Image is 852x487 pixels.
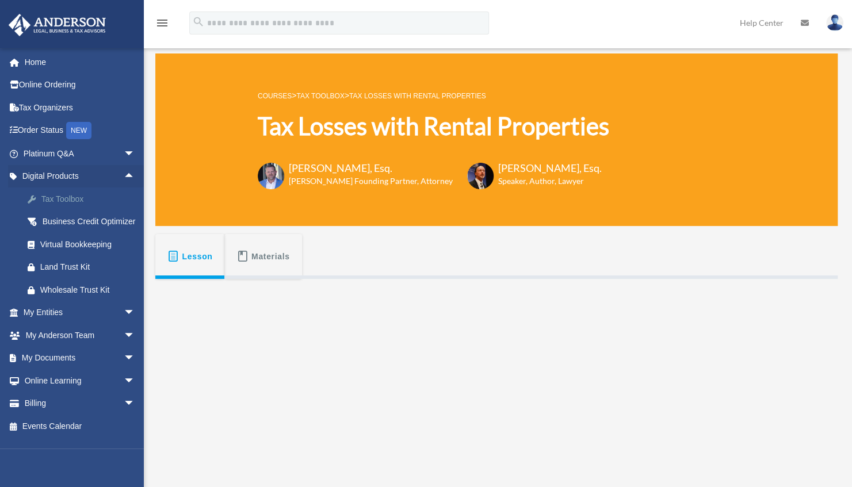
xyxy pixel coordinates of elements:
[124,165,147,189] span: arrow_drop_up
[467,163,494,189] img: Scott-Estill-Headshot.png
[40,260,138,274] div: Land Trust Kit
[8,96,152,119] a: Tax Organizers
[8,74,152,97] a: Online Ordering
[40,192,138,206] div: Tax Toolbox
[40,283,138,297] div: Wholesale Trust Kit
[16,256,152,279] a: Land Trust Kit
[124,369,147,393] span: arrow_drop_down
[258,163,284,189] img: Toby-circle-head.png
[289,161,453,175] h3: [PERSON_NAME], Esq.
[8,301,152,324] a: My Entitiesarrow_drop_down
[182,246,213,267] span: Lesson
[258,109,609,143] h1: Tax Losses with Rental Properties
[192,16,205,28] i: search
[498,175,587,187] h6: Speaker, Author, Lawyer
[16,233,152,256] a: Virtual Bookkeeping
[349,92,486,100] a: Tax Losses with Rental Properties
[8,415,152,438] a: Events Calendar
[124,324,147,347] span: arrow_drop_down
[16,278,152,301] a: Wholesale Trust Kit
[8,347,152,370] a: My Documentsarrow_drop_down
[8,142,152,165] a: Platinum Q&Aarrow_drop_down
[155,20,169,30] a: menu
[8,51,152,74] a: Home
[5,14,109,36] img: Anderson Advisors Platinum Portal
[124,347,147,370] span: arrow_drop_down
[8,324,152,347] a: My Anderson Teamarrow_drop_down
[296,92,344,100] a: Tax Toolbox
[124,392,147,416] span: arrow_drop_down
[124,301,147,325] span: arrow_drop_down
[16,187,152,210] a: Tax Toolbox
[258,92,292,100] a: COURSES
[40,214,138,229] div: Business Credit Optimizer
[40,237,138,252] div: Virtual Bookkeeping
[498,161,602,175] h3: [PERSON_NAME], Esq.
[8,392,152,415] a: Billingarrow_drop_down
[155,16,169,30] i: menu
[8,119,152,143] a: Order StatusNEW
[258,89,609,103] p: > >
[124,142,147,166] span: arrow_drop_down
[251,246,290,267] span: Materials
[289,175,453,187] h6: [PERSON_NAME] Founding Partner, Attorney
[8,165,152,188] a: Digital Productsarrow_drop_up
[826,14,843,31] img: User Pic
[8,369,152,392] a: Online Learningarrow_drop_down
[66,122,91,139] div: NEW
[16,210,152,233] a: Business Credit Optimizer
